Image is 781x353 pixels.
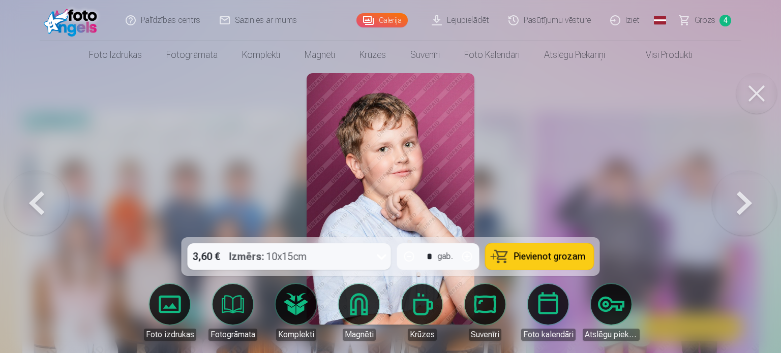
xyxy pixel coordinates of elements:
[347,41,398,69] a: Krūzes
[438,250,453,263] div: gab.
[514,252,586,261] span: Pievienot grozam
[486,243,594,270] button: Pievienot grozam
[77,41,154,69] a: Foto izdrukas
[230,41,292,69] a: Komplekti
[452,41,532,69] a: Foto kalendāri
[204,284,261,341] a: Fotogrāmata
[331,284,387,341] a: Magnēti
[208,329,257,341] div: Fotogrāmata
[457,284,514,341] a: Suvenīri
[617,41,705,69] a: Visi produkti
[532,41,617,69] a: Atslēgu piekariņi
[229,249,264,264] strong: Izmērs :
[408,329,437,341] div: Krūzes
[229,243,307,270] div: 10x15cm
[276,329,316,341] div: Komplekti
[44,4,102,37] img: /fa1
[719,15,731,26] span: 4
[154,41,230,69] a: Fotogrāmata
[144,329,196,341] div: Foto izdrukas
[292,41,347,69] a: Magnēti
[521,329,576,341] div: Foto kalendāri
[188,243,225,270] div: 3,60 €
[583,284,640,341] a: Atslēgu piekariņi
[583,329,640,341] div: Atslēgu piekariņi
[141,284,198,341] a: Foto izdrukas
[356,13,408,27] a: Galerija
[398,41,452,69] a: Suvenīri
[394,284,450,341] a: Krūzes
[267,284,324,341] a: Komplekti
[695,14,715,26] span: Grozs
[343,329,376,341] div: Magnēti
[520,284,577,341] a: Foto kalendāri
[469,329,501,341] div: Suvenīri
